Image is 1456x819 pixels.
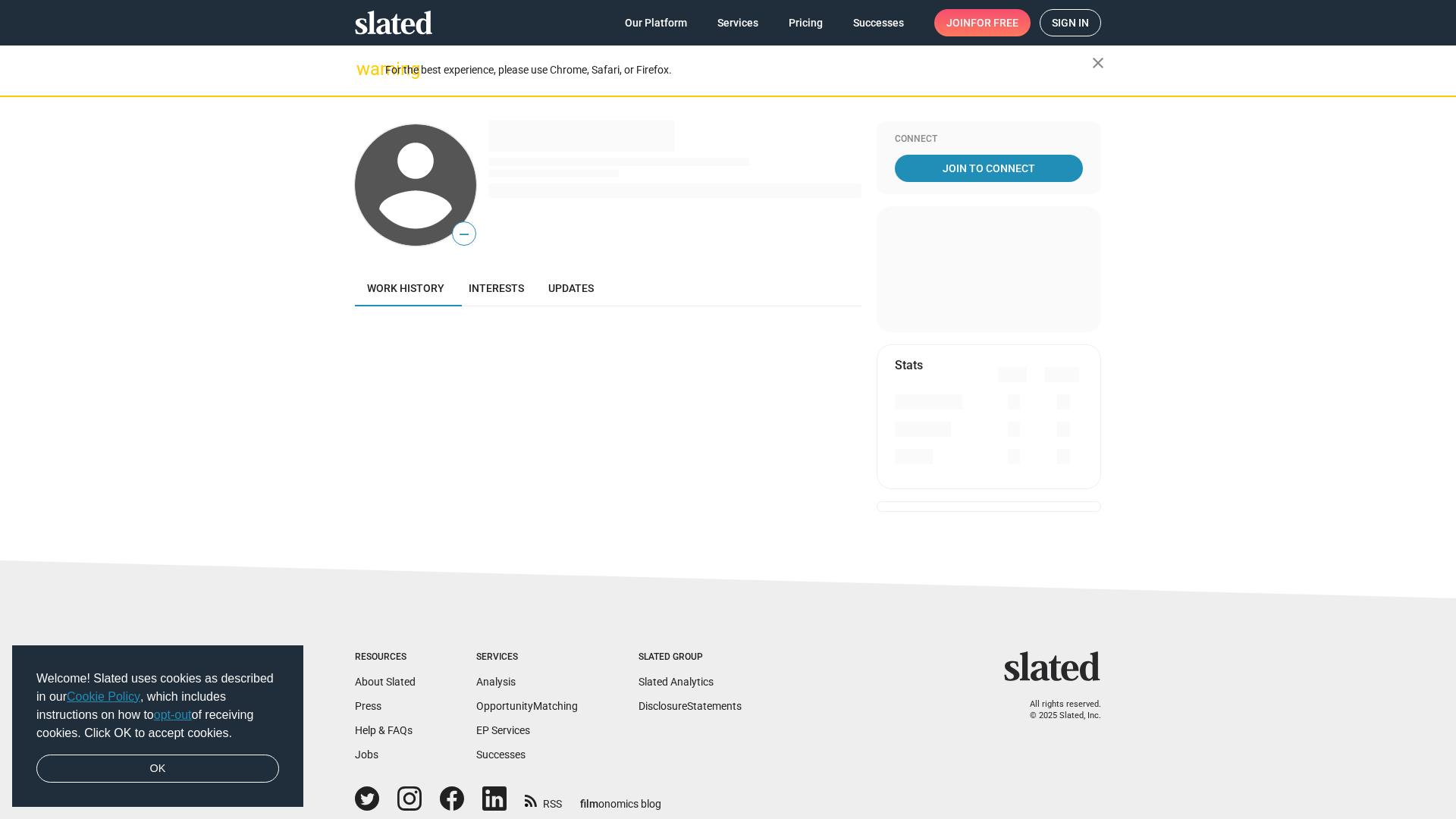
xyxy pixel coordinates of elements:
[789,9,823,36] span: Pricing
[853,9,904,36] span: Successes
[705,9,770,36] a: Services
[525,788,562,811] a: RSS
[946,9,1018,36] span: Join
[1089,54,1107,72] mat-icon: close
[841,9,916,36] a: Successes
[476,724,530,736] a: EP Services
[639,651,742,664] div: Slated Group
[895,155,1083,182] a: Join To Connect
[453,224,475,244] span: —
[895,133,1083,146] div: Connect
[580,785,661,811] a: filmonomics blog
[1040,9,1101,36] a: Sign in
[639,676,714,688] a: Slated Analytics
[457,270,536,306] a: Interests
[36,755,279,783] a: dismiss cookie message
[639,700,742,712] a: DisclosureStatements
[971,9,1018,36] span: for free
[355,700,381,712] a: Press
[355,651,416,664] div: Resources
[476,676,516,688] a: Analysis
[548,282,594,294] span: Updates
[355,748,378,761] a: Jobs
[898,155,1080,182] span: Join To Connect
[625,9,687,36] span: Our Platform
[367,282,444,294] span: Work history
[777,9,835,36] a: Pricing
[154,708,192,721] a: opt-out
[580,798,598,810] span: film
[1052,10,1089,36] span: Sign in
[355,724,413,736] a: Help & FAQs
[476,700,578,712] a: OpportunityMatching
[356,60,375,78] mat-icon: warning
[355,676,416,688] a: About Slated
[469,282,524,294] span: Interests
[67,690,140,703] a: Cookie Policy
[934,9,1031,36] a: Joinfor free
[536,270,606,306] a: Updates
[12,645,303,808] div: cookieconsent
[476,748,526,761] a: Successes
[895,357,923,373] mat-card-title: Stats
[355,270,457,306] a: Work history
[1014,699,1101,721] p: All rights reserved. © 2025 Slated, Inc.
[385,60,1092,80] div: For the best experience, please use Chrome, Safari, or Firefox.
[36,670,279,742] span: Welcome! Slated uses cookies as described in our , which includes instructions on how to of recei...
[476,651,578,664] div: Services
[717,9,758,36] span: Services
[613,9,699,36] a: Our Platform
